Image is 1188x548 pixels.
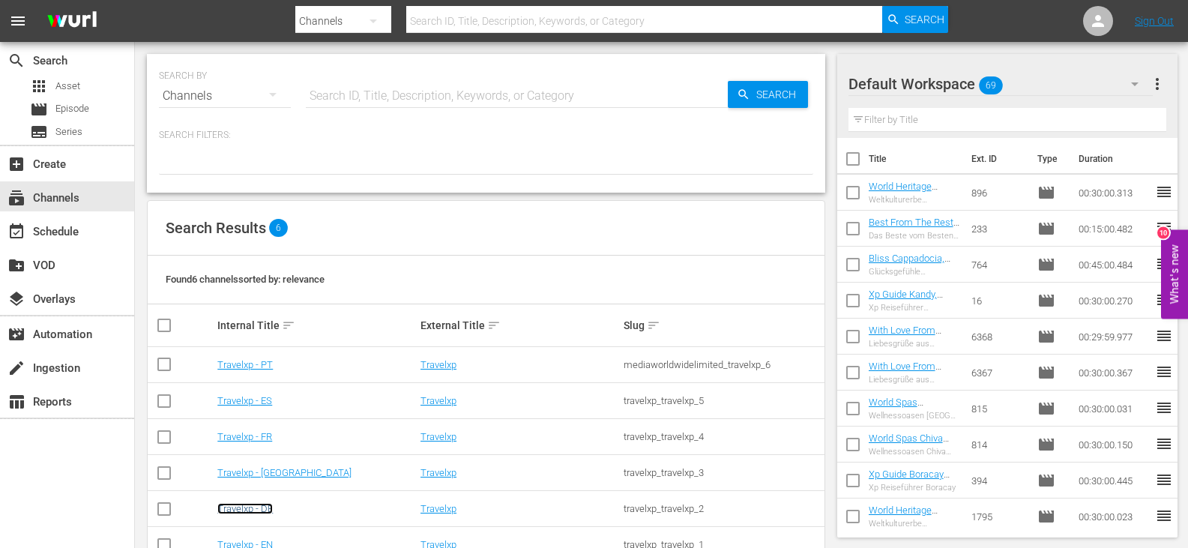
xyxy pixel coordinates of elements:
[1155,399,1173,417] span: reorder
[7,325,25,343] span: Automation
[750,81,808,108] span: Search
[420,503,456,514] a: Travelxp
[1037,508,1055,526] span: Episode
[55,79,80,94] span: Asset
[420,316,619,334] div: External Title
[848,63,1154,105] div: Default Workspace
[217,503,273,514] a: Travelxp - DE
[1073,355,1155,391] td: 00:30:00.367
[7,189,25,207] span: Channels
[965,391,1031,427] td: 815
[869,325,959,358] a: With Love From [GEOGRAPHIC_DATA] Episode No. 2 (GR)
[420,467,456,478] a: Travelxp
[869,447,960,457] div: Wellnessoasen Chiva Som, [GEOGRAPHIC_DATA]
[166,274,325,285] span: Found 6 channels sorted by: relevance
[55,101,89,116] span: Episode
[1161,229,1188,319] button: Open Feedback Widget
[869,253,959,286] a: Bliss Cappadocia, [GEOGRAPHIC_DATA] (GR)
[1037,292,1055,310] span: Episode
[1148,75,1166,93] span: more_vert
[166,219,266,237] span: Search Results
[217,316,416,334] div: Internal Title
[869,138,963,180] th: Title
[1155,219,1173,237] span: reorder
[1135,15,1174,27] a: Sign Out
[1037,436,1055,454] span: Episode
[624,467,822,478] div: travelxp_travelxp_3
[7,223,25,241] span: Schedule
[965,463,1031,499] td: 394
[1037,328,1055,346] span: Episode
[282,319,295,332] span: sort
[965,175,1031,211] td: 896
[962,138,1028,180] th: Ext. ID
[1073,175,1155,211] td: 00:30:00.313
[965,427,1031,463] td: 814
[217,431,272,442] a: Travelxp - FR
[1073,499,1155,535] td: 00:30:00.023
[1073,211,1155,247] td: 00:15:00.482
[979,70,1003,101] span: 69
[869,397,959,430] a: World Spas [GEOGRAPHIC_DATA] (GR)
[269,219,288,237] span: 6
[1155,363,1173,381] span: reorder
[9,12,27,30] span: menu
[965,355,1031,391] td: 6367
[965,499,1031,535] td: 1795
[1155,471,1173,489] span: reorder
[869,217,959,250] a: Best From The Rest Hongkong Top Sees (GR)
[1037,184,1055,202] span: Episode
[7,290,25,308] span: Overlays
[869,483,960,493] div: Xp Reiseführer Boracay
[624,359,822,370] div: mediaworldwidelimited_travelxp_6
[728,81,808,108] button: Search
[1155,291,1173,309] span: reorder
[420,359,456,370] a: Travelxp
[624,395,822,406] div: travelxp_travelxp_5
[965,247,1031,283] td: 764
[965,319,1031,355] td: 6368
[217,467,352,478] a: Travelxp - [GEOGRAPHIC_DATA]
[869,469,950,491] a: Xp Guide Boracay (GR)
[869,289,959,322] a: Xp Guide Kandy, [GEOGRAPHIC_DATA] (GR)
[1028,138,1070,180] th: Type
[624,316,822,334] div: Slug
[159,129,813,142] p: Search Filters:
[36,4,108,39] img: ans4CAIJ8jUAAAAAAAAAAAAAAAAAAAAAAAAgQb4GAAAAAAAAAAAAAAAAAAAAAAAAJMjXAAAAAAAAAAAAAAAAAAAAAAAAgAT5G...
[869,303,960,313] div: Xp Reiseführer [PERSON_NAME], [GEOGRAPHIC_DATA]
[487,319,501,332] span: sort
[869,375,960,385] div: Liebesgrüße aus [GEOGRAPHIC_DATA] Folge Nr. 1)
[1037,472,1055,490] span: Episode
[1037,220,1055,238] span: Episode
[30,100,48,118] span: Episode
[869,411,960,421] div: Wellnessoasen [GEOGRAPHIC_DATA]
[1073,319,1155,355] td: 00:29:59.977
[1155,183,1173,201] span: reorder
[869,361,959,394] a: With Love From [GEOGRAPHIC_DATA] Episode No. 1 (GR)
[905,6,944,33] span: Search
[7,256,25,274] span: VOD
[7,359,25,377] span: Ingestion
[30,77,48,95] span: Asset
[1157,226,1169,238] div: 10
[869,519,960,529] div: Weltkulturerbe Khajuraho
[1148,66,1166,102] button: more_vert
[1073,283,1155,319] td: 00:30:00.270
[1073,427,1155,463] td: 00:30:00.150
[869,505,938,527] a: World Heritage Khajuraho (GR)
[1070,138,1160,180] th: Duration
[7,52,25,70] span: Search
[1155,255,1173,273] span: reorder
[55,124,82,139] span: Series
[965,211,1031,247] td: 233
[1155,435,1173,453] span: reorder
[1037,400,1055,418] span: Episode
[869,231,960,241] div: Das Beste vom Besten Hongkong; Fünf Must-Sees
[217,395,272,406] a: Travelxp - ES
[869,267,960,277] div: Glücksgefühle Cappadocia, [GEOGRAPHIC_DATA]
[1073,391,1155,427] td: 00:30:00.031
[869,181,959,237] a: World Heritage [DEMOGRAPHIC_DATA] Monuments of [GEOGRAPHIC_DATA] (GR)
[624,503,822,514] div: travelxp_travelxp_2
[1037,256,1055,274] span: Episode
[1073,247,1155,283] td: 00:45:00.484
